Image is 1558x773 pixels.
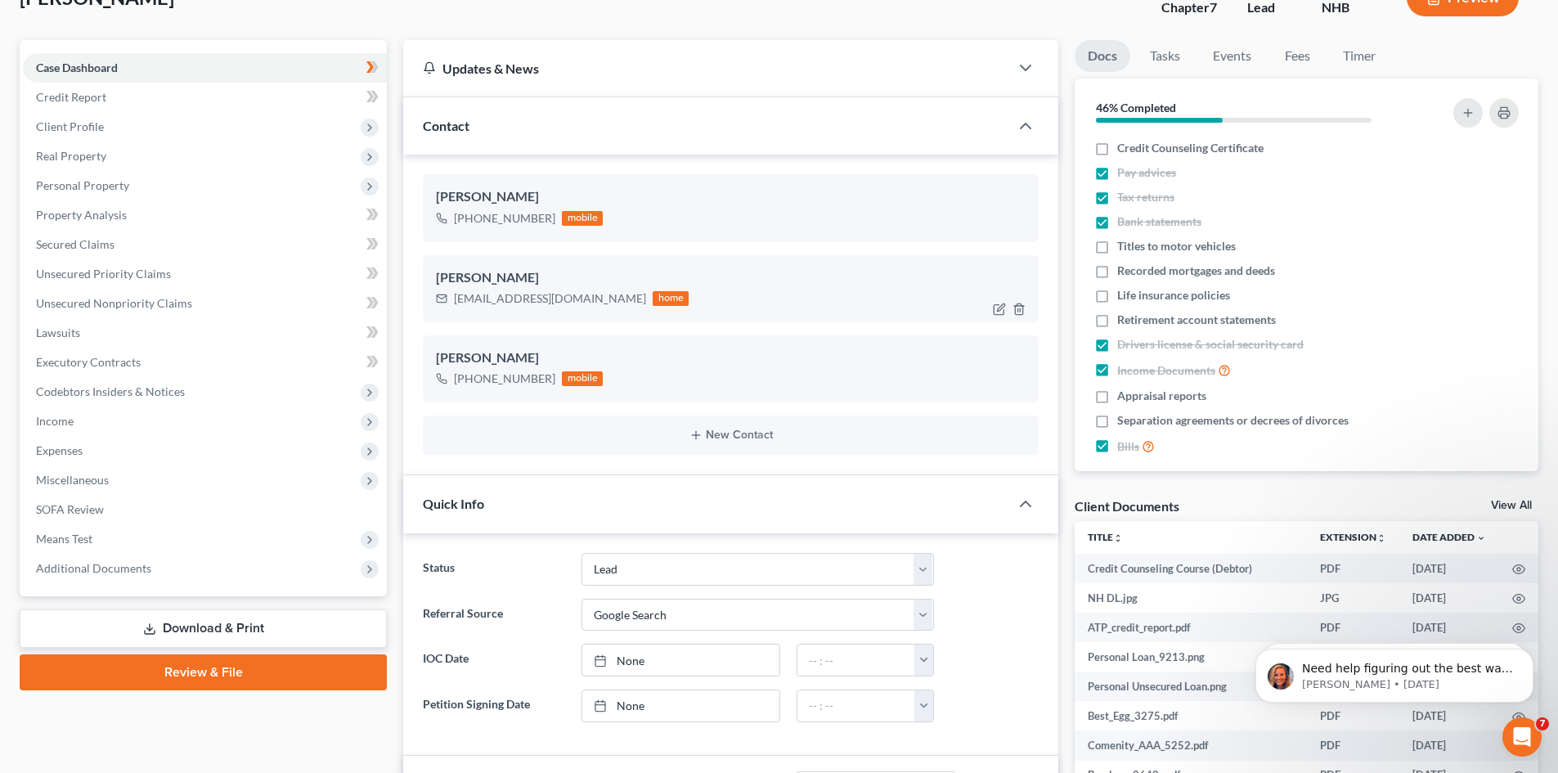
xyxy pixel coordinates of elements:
[1117,388,1206,404] span: Appraisal reports
[797,645,915,676] input: -- : --
[1536,717,1549,730] span: 7
[36,296,192,310] span: Unsecured Nonpriority Claims
[1307,583,1399,613] td: JPG
[436,348,1026,368] div: [PERSON_NAME]
[36,443,83,457] span: Expenses
[1399,613,1499,642] td: [DATE]
[71,47,282,142] span: Need help figuring out the best way to enter your client's income? Here's a quick article to show...
[1075,672,1307,701] td: Personal Unsecured Loan.png
[36,473,109,487] span: Miscellaneous
[36,561,151,575] span: Additional Documents
[1075,642,1307,672] td: Personal Loan_9213.png
[23,348,387,377] a: Executory Contracts
[1117,213,1201,230] span: Bank statements
[454,290,646,307] div: [EMAIL_ADDRESS][DOMAIN_NAME]
[415,553,572,586] label: Status
[23,318,387,348] a: Lawsuits
[1117,263,1275,279] span: Recorded mortgages and deeds
[1117,438,1139,455] span: Bills
[23,230,387,259] a: Secured Claims
[1117,164,1176,181] span: Pay advices
[36,61,118,74] span: Case Dashboard
[1137,40,1193,72] a: Tasks
[1088,531,1123,543] a: Titleunfold_more
[436,429,1026,442] button: New Contact
[36,119,104,133] span: Client Profile
[36,532,92,546] span: Means Test
[415,599,572,631] label: Referral Source
[36,178,129,192] span: Personal Property
[436,268,1026,288] div: [PERSON_NAME]
[23,83,387,112] a: Credit Report
[36,149,106,163] span: Real Property
[1075,554,1307,583] td: Credit Counseling Course (Debtor)
[36,237,114,251] span: Secured Claims
[1075,40,1130,72] a: Docs
[1117,140,1264,156] span: Credit Counseling Certificate
[1113,533,1123,543] i: unfold_more
[1399,730,1499,760] td: [DATE]
[23,495,387,524] a: SOFA Review
[1399,583,1499,613] td: [DATE]
[582,690,779,721] a: None
[1075,701,1307,730] td: Best_Egg_3275.pdf
[1075,497,1179,515] div: Client Documents
[1399,554,1499,583] td: [DATE]
[1117,412,1349,429] span: Separation agreements or decrees of divorces
[36,90,106,104] span: Credit Report
[36,355,141,369] span: Executory Contracts
[36,502,104,516] span: SOFA Review
[423,496,484,511] span: Quick Info
[1075,583,1307,613] td: NH DL.jpg
[23,53,387,83] a: Case Dashboard
[582,645,779,676] a: None
[1307,730,1399,760] td: PDF
[1096,101,1176,115] strong: 46% Completed
[562,211,603,226] div: mobile
[1117,287,1230,303] span: Life insurance policies
[454,371,555,387] div: [PHONE_NUMBER]
[1502,717,1542,757] iframe: Intercom live chat
[1412,531,1486,543] a: Date Added expand_more
[415,690,572,722] label: Petition Signing Date
[36,267,171,281] span: Unsecured Priority Claims
[1476,533,1486,543] i: expand_more
[36,326,80,339] span: Lawsuits
[23,200,387,230] a: Property Analysis
[1307,613,1399,642] td: PDF
[20,609,387,648] a: Download & Print
[1075,730,1307,760] td: Comenity_AAA_5252.pdf
[1117,238,1236,254] span: Titles to motor vehicles
[1271,40,1323,72] a: Fees
[423,118,469,133] span: Contact
[1117,189,1174,205] span: Tax returns
[20,654,387,690] a: Review & File
[423,60,990,77] div: Updates & News
[436,187,1026,207] div: [PERSON_NAME]
[1075,613,1307,642] td: ATP_credit_report.pdf
[1491,500,1532,511] a: View All
[23,289,387,318] a: Unsecured Nonpriority Claims
[1200,40,1264,72] a: Events
[23,259,387,289] a: Unsecured Priority Claims
[1307,554,1399,583] td: PDF
[1320,531,1386,543] a: Extensionunfold_more
[1117,336,1304,353] span: Drivers license & social security card
[36,384,185,398] span: Codebtors Insiders & Notices
[71,63,282,78] p: Message from Kelly, sent 6w ago
[1231,614,1558,729] iframe: Intercom notifications message
[562,371,603,386] div: mobile
[415,644,572,676] label: IOC Date
[1117,362,1215,379] span: Income Documents
[36,414,74,428] span: Income
[36,208,127,222] span: Property Analysis
[454,210,555,227] div: [PHONE_NUMBER]
[1376,533,1386,543] i: unfold_more
[797,690,915,721] input: -- : --
[1117,312,1276,328] span: Retirement account statements
[1330,40,1389,72] a: Timer
[653,291,689,306] div: home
